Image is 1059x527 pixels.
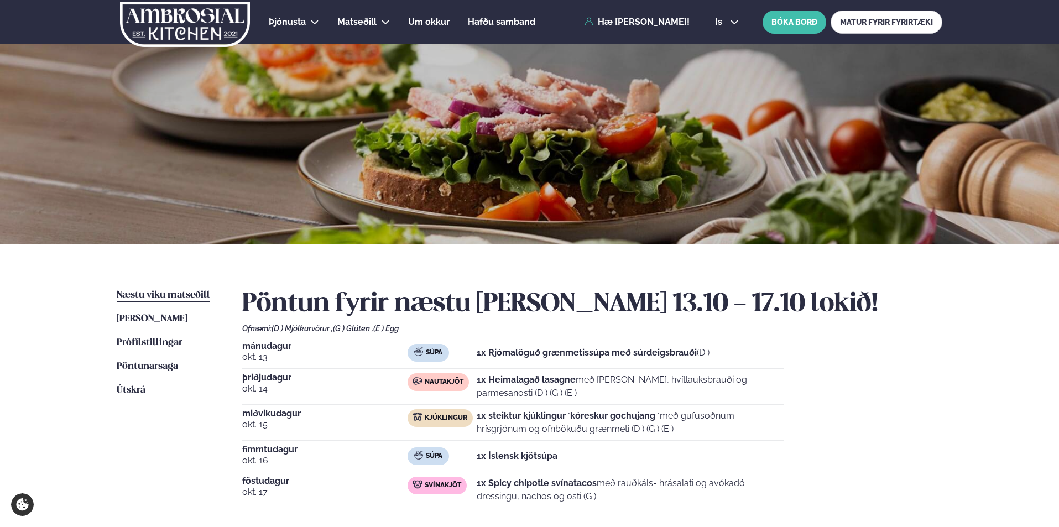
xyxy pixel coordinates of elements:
[585,17,690,27] a: Hæ [PERSON_NAME]!
[242,342,408,351] span: mánudagur
[117,290,210,300] span: Næstu viku matseðill
[242,373,408,382] span: þriðjudagur
[117,385,145,395] span: Útskrá
[242,351,408,364] span: okt. 13
[413,480,422,489] img: pork.svg
[242,382,408,395] span: okt. 14
[242,418,408,431] span: okt. 15
[413,413,422,421] img: chicken.svg
[333,324,373,333] span: (G ) Glúten ,
[408,17,450,27] span: Um okkur
[477,477,784,503] p: með rauðkáls- hrásalati og avókadó dressingu, nachos og osti (G )
[706,18,748,27] button: is
[477,478,597,488] strong: 1x Spicy chipotle svínatacos
[269,15,306,29] a: Þjónusta
[117,314,187,323] span: [PERSON_NAME]
[117,360,178,373] a: Pöntunarsaga
[477,409,784,436] p: með gufusoðnum hrísgrjónum og ofnbökuðu grænmeti (D ) (G ) (E )
[477,373,784,400] p: með [PERSON_NAME], hvítlauksbrauði og parmesanosti (D ) (G ) (E )
[242,445,408,454] span: fimmtudagur
[414,451,423,460] img: soup.svg
[763,11,826,34] button: BÓKA BORÐ
[477,451,557,461] strong: 1x Íslensk kjötsúpa
[337,15,377,29] a: Matseðill
[477,374,576,385] strong: 1x Heimalagað lasagne
[242,324,942,333] div: Ofnæmi:
[242,409,408,418] span: miðvikudagur
[468,17,535,27] span: Hafðu samband
[269,17,306,27] span: Þjónusta
[242,477,408,486] span: föstudagur
[413,377,422,385] img: beef.svg
[117,312,187,326] a: [PERSON_NAME]
[11,493,34,516] a: Cookie settings
[426,348,442,357] span: Súpa
[117,384,145,397] a: Útskrá
[426,452,442,461] span: Súpa
[477,346,710,359] p: (D )
[117,336,182,349] a: Prófílstillingar
[477,347,697,358] strong: 1x Rjómalöguð grænmetissúpa með súrdeigsbrauði
[337,17,377,27] span: Matseðill
[272,324,333,333] span: (D ) Mjólkurvörur ,
[242,289,942,320] h2: Pöntun fyrir næstu [PERSON_NAME] 13.10 - 17.10 lokið!
[242,486,408,499] span: okt. 17
[425,414,467,422] span: Kjúklingur
[715,18,726,27] span: is
[468,15,535,29] a: Hafðu samband
[373,324,399,333] span: (E ) Egg
[117,362,178,371] span: Pöntunarsaga
[242,454,408,467] span: okt. 16
[831,11,942,34] a: MATUR FYRIR FYRIRTÆKI
[477,410,660,421] strong: 1x steiktur kjúklingur ´kóreskur gochujang ´
[117,289,210,302] a: Næstu viku matseðill
[117,338,182,347] span: Prófílstillingar
[425,378,463,387] span: Nautakjöt
[119,2,251,47] img: logo
[425,481,461,490] span: Svínakjöt
[408,15,450,29] a: Um okkur
[414,347,423,356] img: soup.svg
